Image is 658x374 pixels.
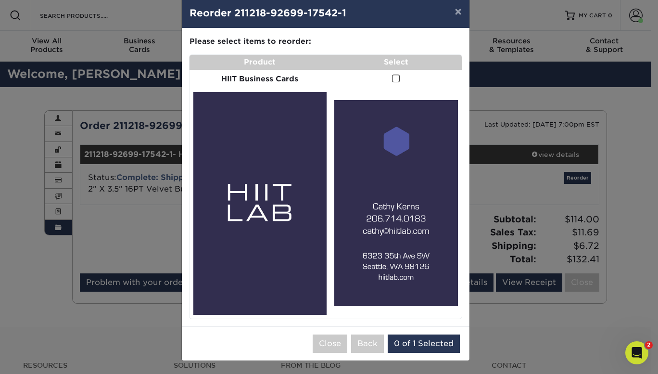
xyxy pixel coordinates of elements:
[193,92,327,314] img: primo-8620-61d45a2762c59
[351,335,384,353] button: Back
[221,74,298,83] strong: HIIT Business Cards
[313,335,347,353] button: Close
[190,6,462,20] h4: Reorder 211218-92699-17542-1
[244,57,276,66] strong: Product
[384,57,408,66] strong: Select
[625,341,648,364] iframe: Intercom live chat
[190,37,311,46] strong: Please select items to reorder:
[645,341,653,349] span: 2
[388,335,460,353] button: 0 of 1 Selected
[334,100,458,306] img: primo-2553-61d45a27674ce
